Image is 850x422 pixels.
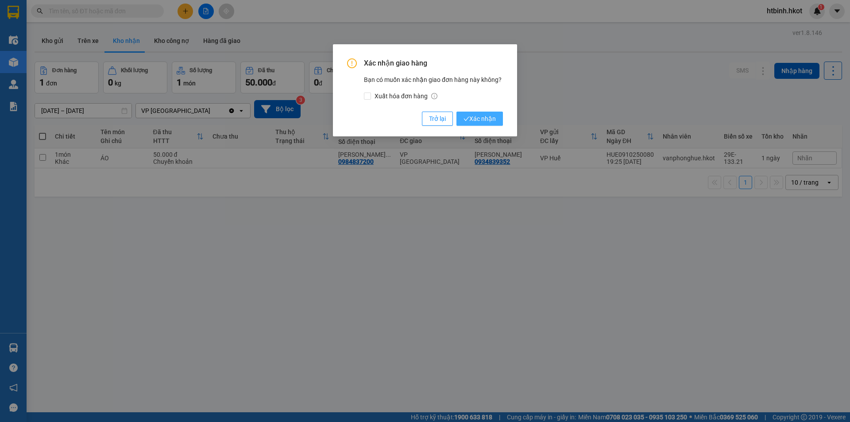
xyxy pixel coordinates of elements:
[364,75,503,101] div: Bạn có muốn xác nhận giao đơn hàng này không?
[347,58,357,68] span: exclamation-circle
[456,112,503,126] button: checkXác nhận
[429,114,446,124] span: Trở lại
[371,91,441,101] span: Xuất hóa đơn hàng
[431,93,437,99] span: info-circle
[364,58,503,68] span: Xác nhận giao hàng
[464,114,496,124] span: Xác nhận
[464,116,469,122] span: check
[422,112,453,126] button: Trở lại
